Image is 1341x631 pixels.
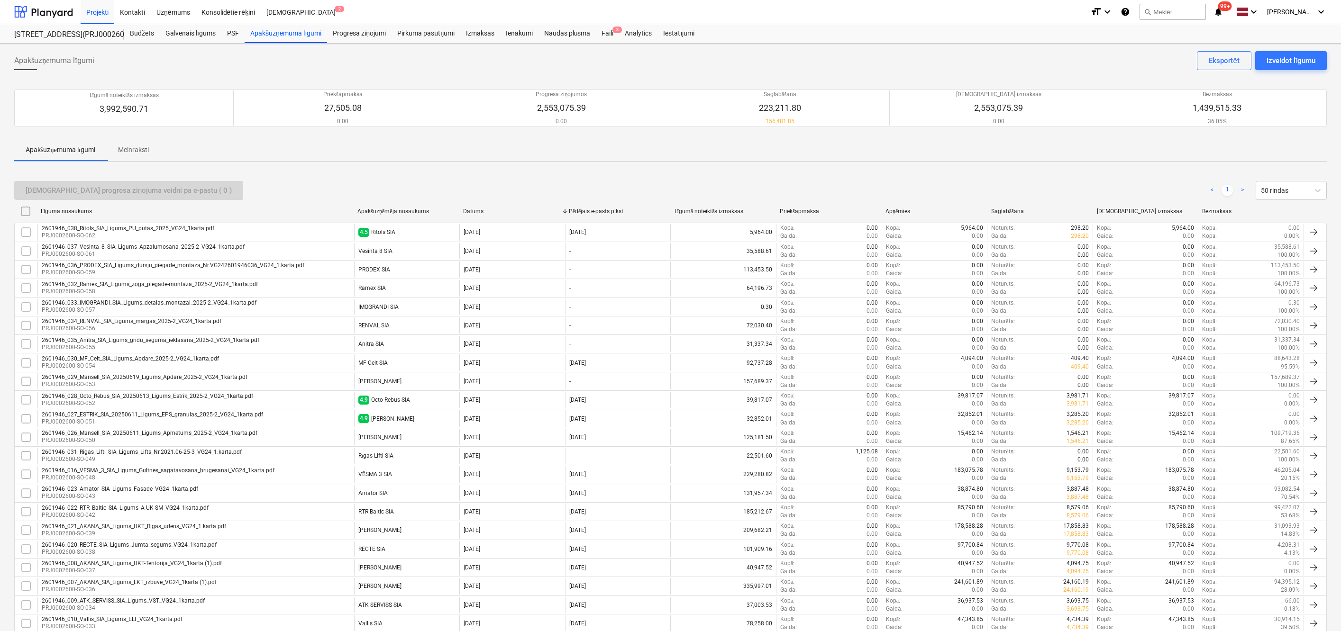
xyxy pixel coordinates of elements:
p: Kopā : [780,317,794,325]
p: Kopā : [886,317,900,325]
p: Gaida : [1097,363,1113,371]
p: 409.40 [1071,354,1089,362]
p: Gaida : [1097,288,1113,296]
p: Kopā : [1202,270,1216,278]
div: 64,196.73 [670,280,776,296]
a: Ienākumi [500,24,538,43]
p: 298.20 [1071,224,1089,232]
button: Izveidot līgumu [1255,51,1327,70]
div: Analytics [619,24,657,43]
i: keyboard_arrow_down [1248,6,1259,18]
p: 0.00 [956,117,1041,126]
p: Gaida : [886,363,903,371]
p: Gaida : [780,251,797,259]
p: 35,588.61 [1274,243,1300,251]
p: Gaida : [780,325,797,334]
p: Kopā : [1097,261,1111,270]
p: 0.00 [1183,307,1194,315]
p: Gaida : [991,288,1008,296]
p: Kopā : [1202,344,1216,352]
p: Gaida : [780,307,797,315]
div: 125,181.50 [670,429,776,445]
i: notifications [1213,6,1223,18]
div: Līguma nosaukums [41,208,350,215]
div: 2601946_037_Vesinta_8_SIA_Ligums_Apzalumosana_2025-2_VG24_1karta.pdf [42,243,245,250]
p: 0.00 [972,288,983,296]
p: 0.00 [1077,261,1089,270]
p: 100.00% [1277,325,1300,334]
div: 2601946_032_Ramex_SIA_Ligums_zoga_piegade-montaza_2025-2_VG24_1karta.pdf [42,281,258,288]
p: Kopā : [1202,299,1216,307]
i: format_size [1090,6,1102,18]
p: 0.00 [1077,288,1089,296]
p: Gaida : [886,344,903,352]
span: 2 [335,6,344,12]
p: PRJ0002600-SO-058 [42,288,258,296]
p: 0.00 [867,325,878,334]
p: 0.00 [867,251,878,259]
p: 0.00 [867,270,878,278]
div: - [569,285,571,291]
p: Gaida : [991,325,1008,334]
p: 0.00 [867,307,878,315]
div: PSF [221,24,245,43]
p: Kopā : [780,224,794,232]
p: Gaida : [886,325,903,334]
p: 156,481.85 [759,117,801,126]
a: Galvenais līgums [160,24,221,43]
p: PRJ0002600-SO-062 [42,232,214,240]
p: 0.00 [1077,270,1089,278]
p: Gaida : [780,344,797,352]
p: Kopā : [1097,224,1111,232]
p: 5,964.00 [961,224,983,232]
p: Kopā : [1202,288,1216,296]
div: MF Celt SIA [358,360,388,366]
p: 100.00% [1277,307,1300,315]
p: Gaida : [991,232,1008,240]
div: 32,852.01 [670,410,776,426]
p: 0.00 [1288,224,1300,232]
p: Kopā : [1202,354,1216,362]
p: Gaida : [991,344,1008,352]
p: Gaida : [886,288,903,296]
div: Līgumā noteiktās izmaksas [675,208,773,215]
p: 0.00 [972,325,983,334]
p: 0.00 [1183,336,1194,344]
p: PRJ0002600-SO-055 [42,343,259,352]
p: 0.00 [867,317,878,325]
div: Vesinta 8 SIA [358,248,392,254]
div: 335,997.01 [670,578,776,594]
p: 0.00 [867,336,878,344]
p: Kopā : [780,336,794,344]
p: 0.00 [1077,251,1089,259]
p: 5,964.00 [1172,224,1194,232]
div: [DATE] [464,360,480,366]
p: 0.00 [536,117,587,126]
p: Noturēts : [991,280,1014,288]
div: 2601946_034_RENVAL_SIA_Ligums_margas_2025-2_VG24_1karta.pdf [42,318,221,325]
div: Apakšuzņēmēja nosaukums [357,208,456,215]
div: Faili [596,24,619,43]
p: 0.00 [867,280,878,288]
div: [DATE] [569,360,586,366]
a: Faili3 [596,24,619,43]
button: Eksportēt [1197,51,1251,70]
p: Kopā : [1202,224,1216,232]
p: 409.40 [1071,363,1089,371]
a: Previous page [1206,185,1218,196]
div: 5,964.00 [670,224,776,240]
div: 2601946_033_IMOGRANDI_SIA_Ligums_detalas_montazai_2025-2_VG24_1karta.pdf [42,299,256,306]
p: Kopā : [1202,243,1216,251]
p: Gaida : [886,270,903,278]
div: PRODEX SIA [358,266,390,273]
a: Naudas plūsma [538,24,596,43]
p: 0.00 [972,344,983,352]
div: Progresa ziņojumi [327,24,392,43]
p: PRJ0002600-SO-056 [42,325,221,333]
i: Zināšanu pamats [1121,6,1130,18]
p: 0.00 [867,363,878,371]
p: Kopā : [780,261,794,270]
p: 1,439,515.33 [1193,102,1241,114]
p: 0.00 [972,363,983,371]
p: Kopā : [886,299,900,307]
